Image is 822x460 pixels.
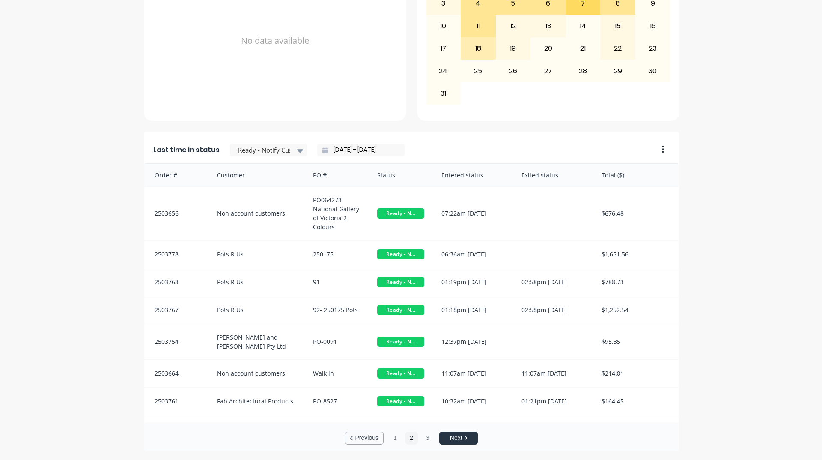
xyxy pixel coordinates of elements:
[389,432,402,445] button: 1
[531,60,565,81] div: 27
[405,432,418,445] button: 2
[433,296,513,324] div: 01:18pm [DATE]
[144,360,208,387] div: 2503664
[433,164,513,186] div: Entered status
[636,15,670,37] div: 16
[433,360,513,387] div: 11:07am [DATE]
[369,164,433,186] div: Status
[208,268,305,296] div: Pots R Us
[144,268,208,296] div: 2503763
[377,368,424,379] span: Ready - N...
[601,60,635,81] div: 29
[345,432,384,445] button: Previous
[208,388,305,415] div: Fab Architectural Products
[601,38,635,59] div: 22
[377,305,424,315] span: Ready - N...
[566,60,600,81] div: 28
[513,360,593,387] div: 11:07am [DATE]
[328,144,401,156] input: Filter by date
[531,38,565,59] div: 20
[531,15,565,37] div: 13
[304,388,369,415] div: PO-8527
[496,38,530,59] div: 19
[513,268,593,296] div: 02:58pm [DATE]
[496,60,530,81] div: 26
[636,38,670,59] div: 23
[426,60,461,81] div: 24
[304,296,369,324] div: 92- 250175 Pots
[208,187,305,240] div: Non account customers
[593,388,679,415] div: $164.45
[304,187,369,240] div: PO064273 National Gallery of Victoria 2 Colours
[461,60,495,81] div: 25
[377,208,424,219] span: Ready - N...
[426,83,461,104] div: 31
[433,388,513,415] div: 10:32am [DATE]
[377,396,424,406] span: Ready - N...
[496,15,530,37] div: 12
[513,296,593,324] div: 02:58pm [DATE]
[593,164,679,186] div: Total ($)
[439,432,478,445] button: Next
[421,432,434,445] button: 3
[636,60,670,81] div: 30
[208,241,305,268] div: Pots R Us
[433,241,513,268] div: 06:36am [DATE]
[144,296,208,324] div: 2503767
[566,38,600,59] div: 21
[461,38,495,59] div: 18
[593,296,679,324] div: $1,252.54
[304,164,369,186] div: PO #
[144,241,208,268] div: 2503778
[593,324,679,359] div: $95.35
[601,15,635,37] div: 15
[513,164,593,186] div: Exited status
[433,324,513,359] div: 12:37pm [DATE]
[593,415,679,442] div: $17,237.33
[153,145,220,155] span: Last time in status
[593,360,679,387] div: $214.81
[208,296,305,324] div: Pots R Us
[461,15,495,37] div: 11
[304,241,369,268] div: 250175
[377,277,424,287] span: Ready - N...
[426,15,461,37] div: 10
[426,38,461,59] div: 17
[208,360,305,387] div: Non account customers
[144,187,208,240] div: 2503656
[304,324,369,359] div: PO-0091
[304,360,369,387] div: Walk in
[377,337,424,347] span: Ready - N...
[593,241,679,268] div: $1,651.56
[593,187,679,240] div: $676.48
[566,15,600,37] div: 14
[208,324,305,359] div: [PERSON_NAME] and [PERSON_NAME] Pty Ltd
[433,187,513,240] div: 07:22am [DATE]
[304,268,369,296] div: 91
[144,324,208,359] div: 2503754
[433,268,513,296] div: 01:19pm [DATE]
[593,268,679,296] div: $788.73
[377,249,424,259] span: Ready - N...
[513,388,593,415] div: 01:21pm [DATE]
[144,388,208,415] div: 2503761
[208,164,305,186] div: Customer
[144,164,208,186] div: Order #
